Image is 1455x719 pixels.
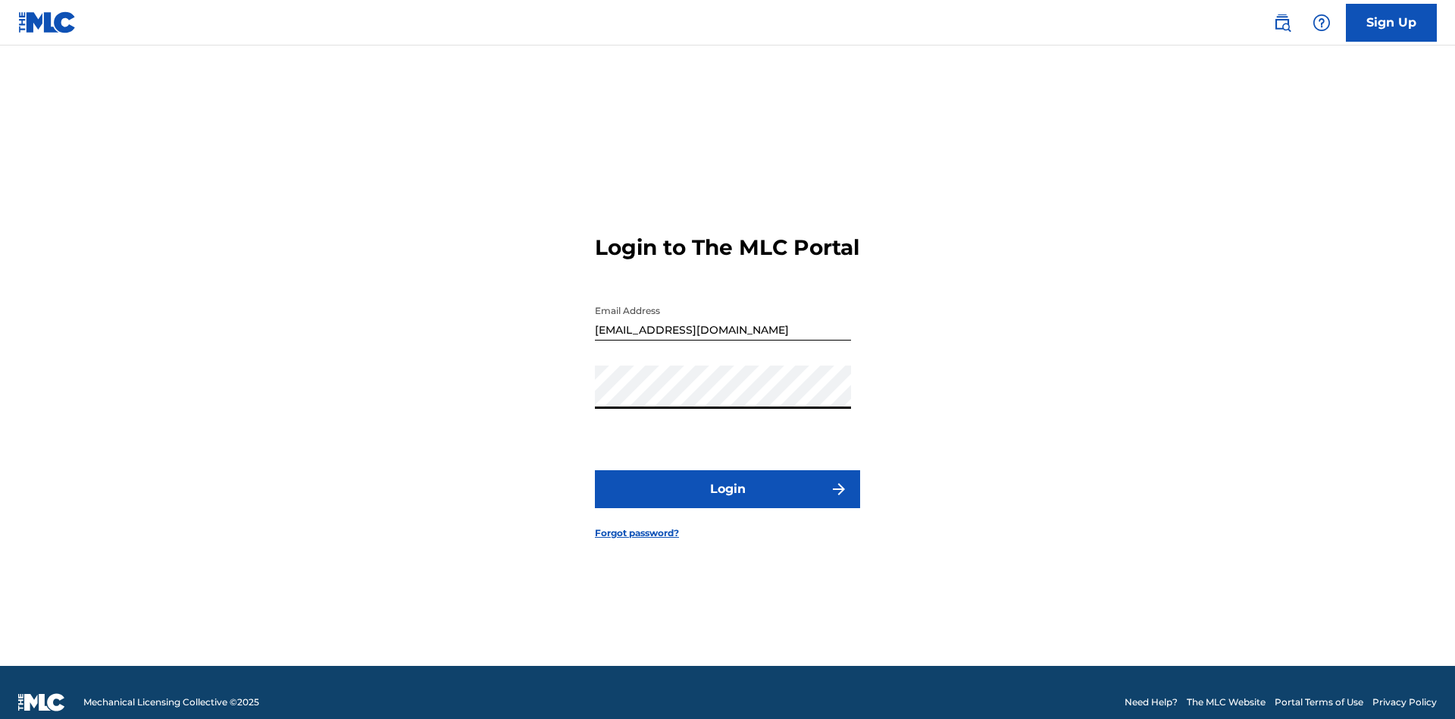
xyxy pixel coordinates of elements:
a: Public Search [1267,8,1297,38]
a: Privacy Policy [1372,695,1437,709]
img: help [1313,14,1331,32]
a: The MLC Website [1187,695,1266,709]
h3: Login to The MLC Portal [595,234,859,261]
img: logo [18,693,65,711]
a: Portal Terms of Use [1275,695,1363,709]
img: f7272a7cc735f4ea7f67.svg [830,480,848,498]
button: Login [595,470,860,508]
iframe: Chat Widget [1379,646,1455,719]
a: Forgot password? [595,526,679,540]
img: MLC Logo [18,11,77,33]
img: search [1273,14,1291,32]
a: Need Help? [1125,695,1178,709]
div: Help [1306,8,1337,38]
span: Mechanical Licensing Collective © 2025 [83,695,259,709]
a: Sign Up [1346,4,1437,42]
